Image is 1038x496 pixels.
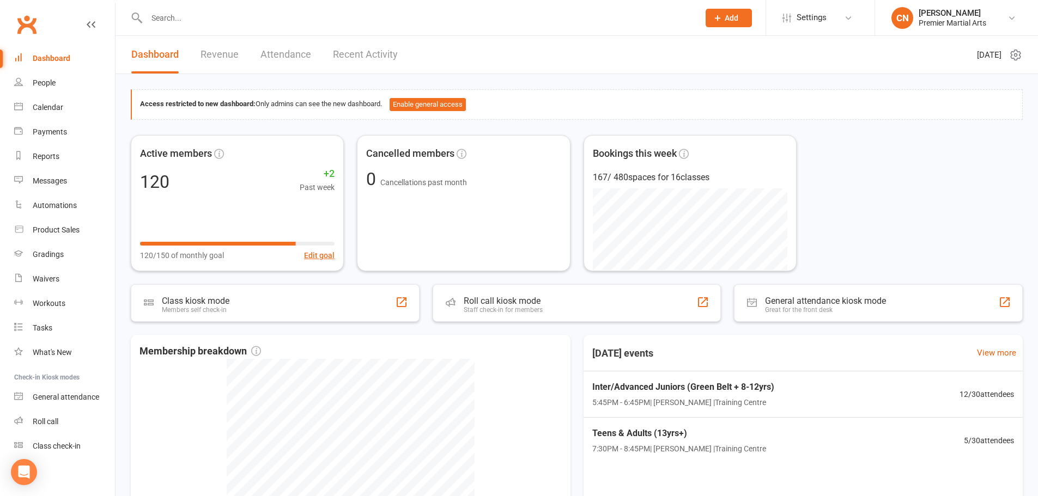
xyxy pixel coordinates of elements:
[14,169,115,193] a: Messages
[464,296,543,306] div: Roll call kiosk mode
[592,396,774,408] span: 5:45PM - 6:45PM | [PERSON_NAME] | Training Centre
[14,242,115,267] a: Gradings
[592,380,774,394] span: Inter/Advanced Juniors (Green Belt + 8-12yrs)
[390,98,466,111] button: Enable general access
[464,306,543,314] div: Staff check-in for members
[14,267,115,291] a: Waivers
[593,146,677,162] span: Bookings this week
[33,103,63,112] div: Calendar
[33,54,70,63] div: Dashboard
[977,48,1001,62] span: [DATE]
[33,417,58,426] div: Roll call
[380,178,467,187] span: Cancellations past month
[140,146,212,162] span: Active members
[960,388,1014,400] span: 12 / 30 attendees
[584,344,662,363] h3: [DATE] events
[33,127,67,136] div: Payments
[162,306,229,314] div: Members self check-in
[33,393,99,401] div: General attendance
[593,170,787,185] div: 167 / 480 spaces for 16 classes
[14,434,115,458] a: Class kiosk mode
[33,442,81,450] div: Class check-in
[33,201,77,210] div: Automations
[14,95,115,120] a: Calendar
[131,36,179,74] a: Dashboard
[13,11,40,38] a: Clubworx
[139,344,261,359] span: Membership breakdown
[300,181,335,193] span: Past week
[33,176,67,185] div: Messages
[14,291,115,316] a: Workouts
[33,299,65,308] div: Workouts
[162,296,229,306] div: Class kiosk mode
[725,14,738,22] span: Add
[33,152,59,161] div: Reports
[333,36,398,74] a: Recent Activity
[919,8,986,18] div: [PERSON_NAME]
[33,225,80,234] div: Product Sales
[977,346,1016,359] a: View more
[33,348,72,357] div: What's New
[964,434,1014,446] span: 5 / 30 attendees
[919,18,986,28] div: Premier Martial Arts
[14,316,115,340] a: Tasks
[14,218,115,242] a: Product Sales
[765,296,886,306] div: General attendance kiosk mode
[706,9,752,27] button: Add
[592,443,766,455] span: 7:30PM - 8:45PM | [PERSON_NAME] | Training Centre
[797,5,827,30] span: Settings
[140,100,256,108] strong: Access restricted to new dashboard:
[14,144,115,169] a: Reports
[366,169,380,189] span: 0
[33,78,56,87] div: People
[11,459,37,485] div: Open Intercom Messenger
[366,146,454,162] span: Cancelled members
[140,173,169,191] div: 120
[592,426,766,440] span: Teens & Adults (13yrs+)
[14,193,115,218] a: Automations
[765,306,886,314] div: Great for the front desk
[33,274,59,283] div: Waivers
[33,250,64,259] div: Gradings
[33,323,52,332] div: Tasks
[260,36,311,74] a: Attendance
[14,120,115,144] a: Payments
[143,10,691,26] input: Search...
[304,249,335,261] button: Edit goal
[14,340,115,365] a: What's New
[14,71,115,95] a: People
[140,249,224,261] span: 120/150 of monthly goal
[140,98,1014,111] div: Only admins can see the new dashboard.
[201,36,239,74] a: Revenue
[14,385,115,409] a: General attendance kiosk mode
[891,7,913,29] div: CN
[300,166,335,182] span: +2
[14,409,115,434] a: Roll call
[14,46,115,71] a: Dashboard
